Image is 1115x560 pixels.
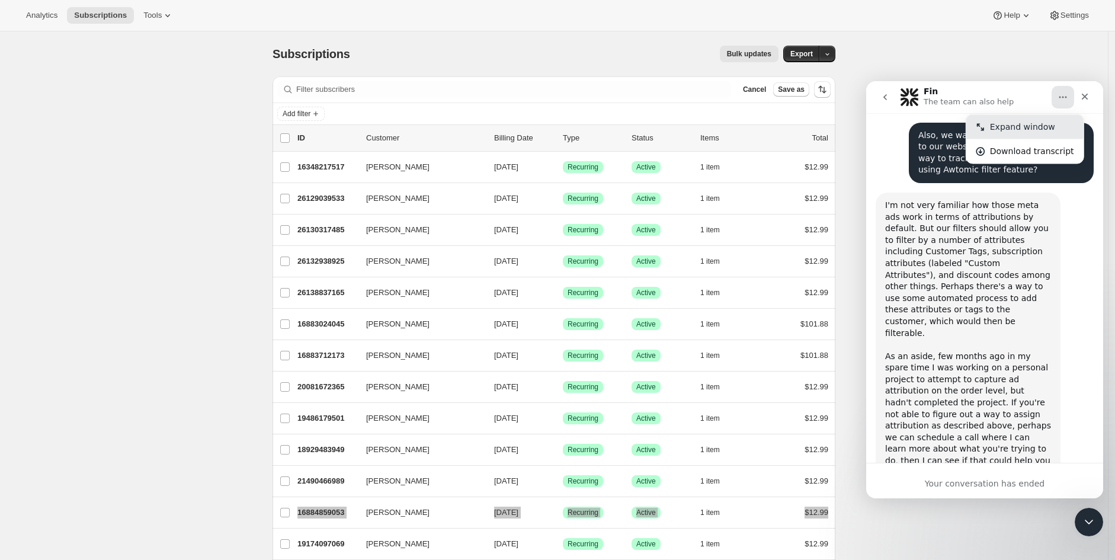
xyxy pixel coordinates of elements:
[297,132,357,144] p: ID
[790,49,813,59] span: Export
[297,473,828,489] div: 21490466989[PERSON_NAME][DATE]SuccessRecurringSuccessActive1 item$12.99
[494,288,518,297] span: [DATE]
[359,409,478,428] button: [PERSON_NAME]
[366,287,430,299] span: [PERSON_NAME]
[366,350,430,361] span: [PERSON_NAME]
[494,257,518,265] span: [DATE]
[700,190,733,207] button: 1 item
[1075,508,1103,536] iframe: Intercom live chat
[636,225,656,235] span: Active
[366,381,430,393] span: [PERSON_NAME]
[494,162,518,171] span: [DATE]
[700,284,733,301] button: 1 item
[805,508,828,517] span: $12.99
[366,475,430,487] span: [PERSON_NAME]
[494,476,518,485] span: [DATE]
[366,132,485,144] p: Customer
[297,444,357,456] p: 18929483949
[636,257,656,266] span: Active
[297,224,357,236] p: 26130317485
[359,440,478,459] button: [PERSON_NAME]
[297,253,828,270] div: 26132938925[PERSON_NAME][DATE]SuccessRecurringSuccessActive1 item$12.99
[700,194,720,203] span: 1 item
[359,158,478,177] button: [PERSON_NAME]
[297,381,357,393] p: 20081672365
[297,347,828,364] div: 16883712173[PERSON_NAME][DATE]SuccessRecurringSuccessActive1 item$101.88
[366,161,430,173] span: [PERSON_NAME]
[494,351,518,360] span: [DATE]
[636,382,656,392] span: Active
[700,414,720,423] span: 1 item
[9,111,228,430] div: Adrian says…
[277,107,325,121] button: Add filter
[136,7,181,24] button: Tools
[26,11,57,20] span: Analytics
[297,475,357,487] p: 21490466989
[700,288,720,297] span: 1 item
[494,382,518,391] span: [DATE]
[700,539,720,549] span: 1 item
[297,412,357,424] p: 19486179501
[814,81,831,98] button: Sort the results
[568,445,598,455] span: Recurring
[297,350,357,361] p: 16883712173
[9,111,194,404] div: I'm not very familiar how those meta ads work in terms of attributions by default. But our filter...
[297,379,828,395] div: 20081672365[PERSON_NAME][DATE]SuccessRecurringSuccessActive1 item$12.99
[700,347,733,364] button: 1 item
[297,255,357,267] p: 26132938925
[700,225,720,235] span: 1 item
[700,476,720,486] span: 1 item
[273,47,350,60] span: Subscriptions
[636,539,656,549] span: Active
[359,189,478,208] button: [PERSON_NAME]
[67,7,134,24] button: Subscriptions
[805,257,828,265] span: $12.99
[568,225,598,235] span: Recurring
[563,132,622,144] div: Type
[297,504,828,521] div: 16884859053[PERSON_NAME][DATE]SuccessRecurringSuccessActive1 item$12.99
[359,252,478,271] button: [PERSON_NAME]
[297,316,828,332] div: 16883024045[PERSON_NAME][DATE]SuccessRecurringSuccessActive1 item$101.88
[283,109,310,119] span: Add filter
[700,508,720,517] span: 1 item
[297,538,357,550] p: 19174097069
[366,255,430,267] span: [PERSON_NAME]
[568,194,598,203] span: Recurring
[366,412,430,424] span: [PERSON_NAME]
[805,162,828,171] span: $12.99
[297,318,357,330] p: 16883024045
[805,225,828,234] span: $12.99
[1042,7,1096,24] button: Settings
[494,508,518,517] span: [DATE]
[297,193,357,204] p: 26129039533
[700,319,720,329] span: 1 item
[366,538,430,550] span: [PERSON_NAME]
[805,288,828,297] span: $12.99
[636,508,656,517] span: Active
[359,377,478,396] button: [PERSON_NAME]
[143,11,162,20] span: Tools
[19,7,65,24] button: Analytics
[805,539,828,548] span: $12.99
[359,346,478,365] button: [PERSON_NAME]
[296,81,731,98] input: Filter subscribers
[297,190,828,207] div: 26129039533[PERSON_NAME][DATE]SuccessRecurringSuccessActive1 item$12.99
[494,539,518,548] span: [DATE]
[700,316,733,332] button: 1 item
[297,132,828,144] div: IDCustomerBilling DateTypeStatusItemsTotal
[359,503,478,522] button: [PERSON_NAME]
[783,46,820,62] button: Export
[720,46,778,62] button: Bulk updates
[700,257,720,266] span: 1 item
[727,49,771,59] span: Bulk updates
[805,476,828,485] span: $12.99
[494,414,518,423] span: [DATE]
[636,476,656,486] span: Active
[700,351,720,360] span: 1 item
[700,379,733,395] button: 1 item
[700,253,733,270] button: 1 item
